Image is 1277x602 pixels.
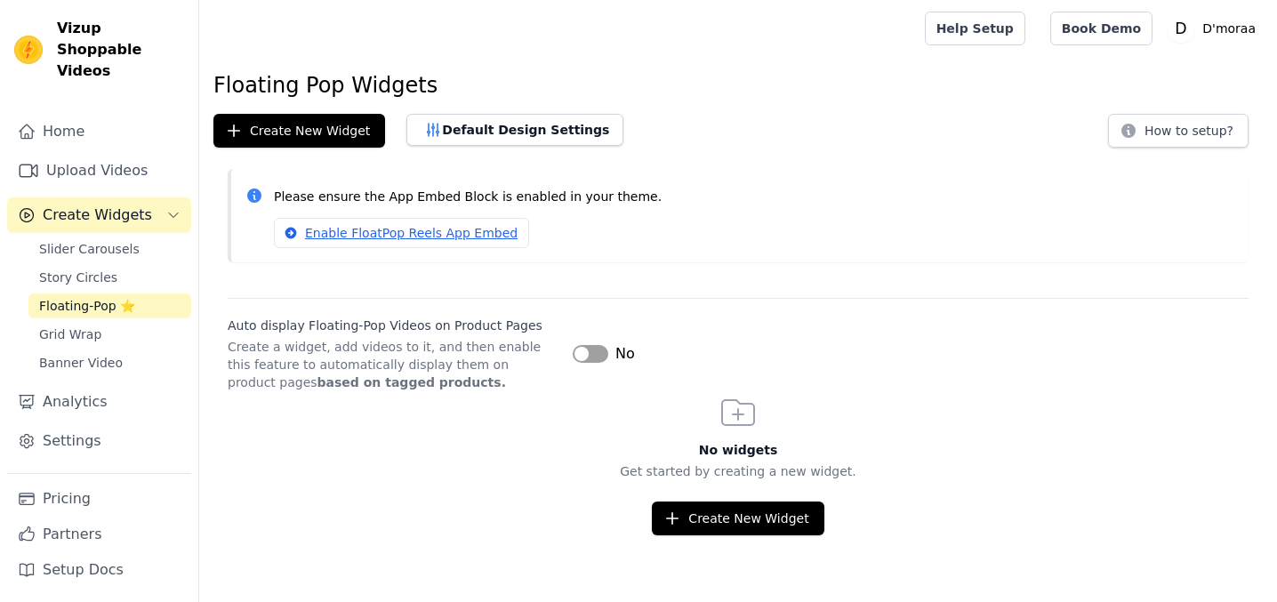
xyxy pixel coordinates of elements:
span: Grid Wrap [39,325,101,343]
p: Please ensure the App Embed Block is enabled in your theme. [274,187,1234,207]
a: Slider Carousels [28,237,191,261]
a: Story Circles [28,265,191,290]
a: Setup Docs [7,552,191,588]
a: Banner Video [28,350,191,375]
span: Create Widgets [43,205,152,226]
a: Analytics [7,384,191,420]
a: Home [7,114,191,149]
span: Floating-Pop ⭐ [39,297,135,315]
button: Create New Widget [213,114,385,148]
span: Banner Video [39,354,123,372]
h3: No widgets [199,441,1277,459]
button: Create Widgets [7,197,191,233]
p: D'moraa [1195,12,1263,44]
span: No [615,343,635,365]
h1: Floating Pop Widgets [213,71,1263,100]
a: Pricing [7,481,191,517]
a: How to setup? [1108,126,1249,143]
button: How to setup? [1108,114,1249,148]
a: Upload Videos [7,153,191,189]
a: Grid Wrap [28,322,191,347]
a: Settings [7,423,191,459]
button: Default Design Settings [406,114,623,146]
span: Story Circles [39,269,117,286]
p: Create a widget, add videos to it, and then enable this feature to automatically display them on ... [228,338,558,391]
img: Vizup [14,36,43,64]
button: Create New Widget [652,502,823,535]
a: Help Setup [925,12,1025,45]
a: Floating-Pop ⭐ [28,293,191,318]
span: Vizup Shoppable Videos [57,18,184,82]
button: No [573,343,635,365]
a: Book Demo [1050,12,1153,45]
p: Get started by creating a new widget. [199,462,1277,480]
a: Enable FloatPop Reels App Embed [274,218,529,248]
strong: based on tagged products. [317,375,506,389]
a: Partners [7,517,191,552]
text: D [1176,20,1187,37]
span: Slider Carousels [39,240,140,258]
button: D D'moraa [1167,12,1263,44]
label: Auto display Floating-Pop Videos on Product Pages [228,317,558,334]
